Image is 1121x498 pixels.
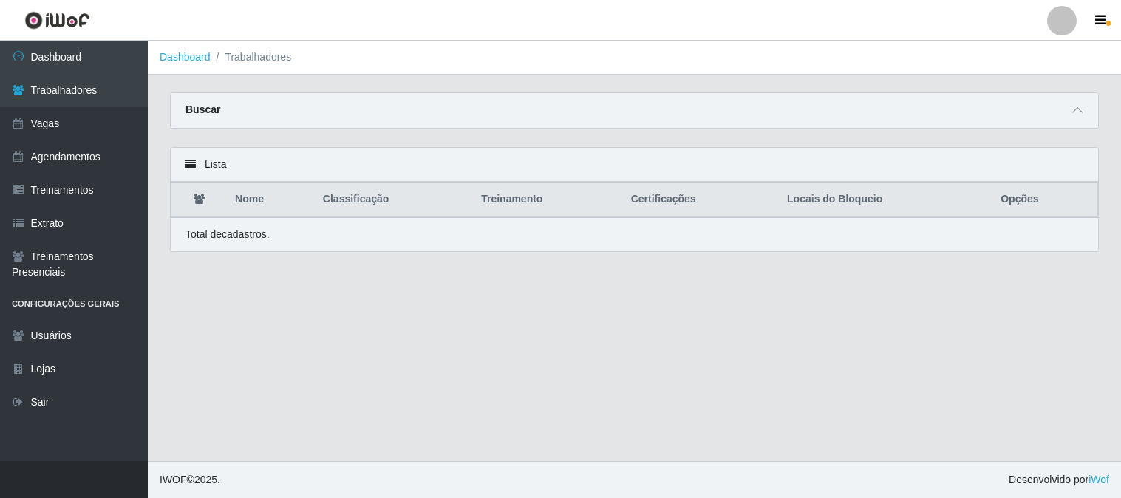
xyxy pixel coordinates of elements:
[24,11,90,30] img: CoreUI Logo
[185,103,220,115] strong: Buscar
[226,183,314,217] th: Nome
[1009,472,1109,488] span: Desenvolvido por
[160,474,187,485] span: IWOF
[171,148,1098,182] div: Lista
[472,183,622,217] th: Treinamento
[160,472,220,488] span: © 2025 .
[211,50,292,65] li: Trabalhadores
[185,227,270,242] p: Total de cadastros.
[622,183,778,217] th: Certificações
[778,183,992,217] th: Locais do Bloqueio
[314,183,472,217] th: Classificação
[992,183,1097,217] th: Opções
[160,51,211,63] a: Dashboard
[1088,474,1109,485] a: iWof
[148,41,1121,75] nav: breadcrumb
